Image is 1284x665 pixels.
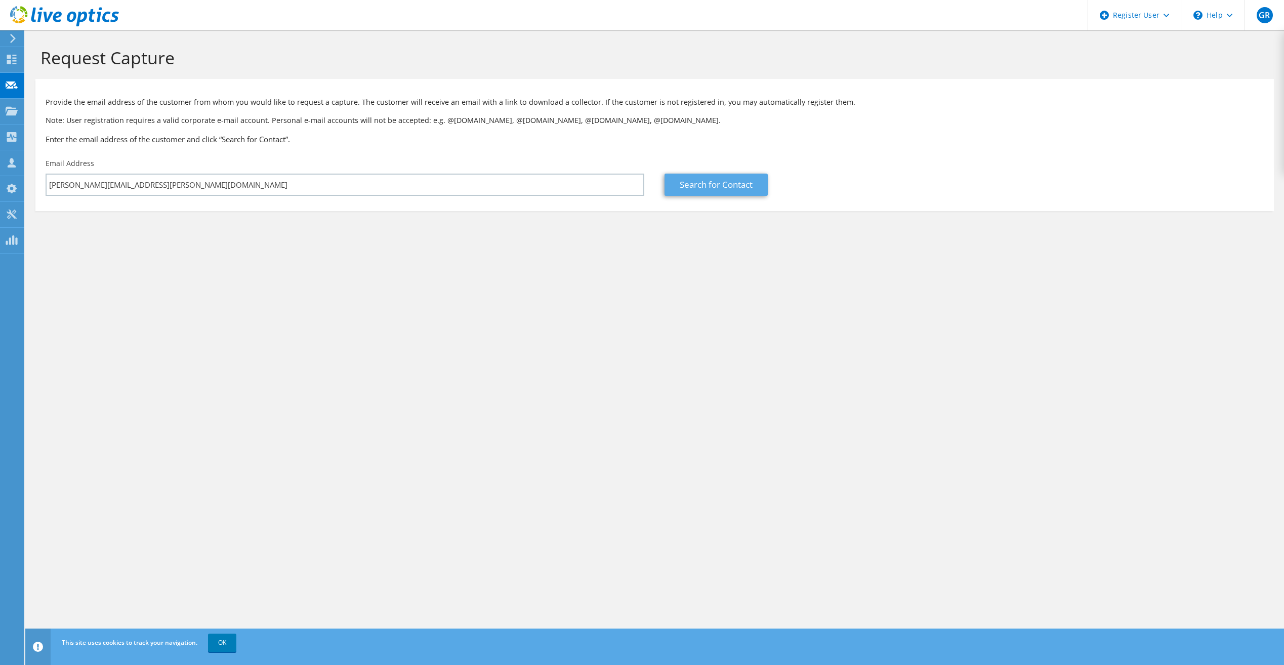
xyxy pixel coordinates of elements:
a: OK [208,634,236,652]
p: Note: User registration requires a valid corporate e-mail account. Personal e-mail accounts will ... [46,115,1264,126]
h3: Enter the email address of the customer and click “Search for Contact”. [46,134,1264,145]
svg: \n [1193,11,1203,20]
h1: Request Capture [40,47,1264,68]
span: This site uses cookies to track your navigation. [62,638,197,647]
a: Search for Contact [665,174,768,196]
span: GR [1257,7,1273,23]
label: Email Address [46,158,94,169]
p: Provide the email address of the customer from whom you would like to request a capture. The cust... [46,97,1264,108]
